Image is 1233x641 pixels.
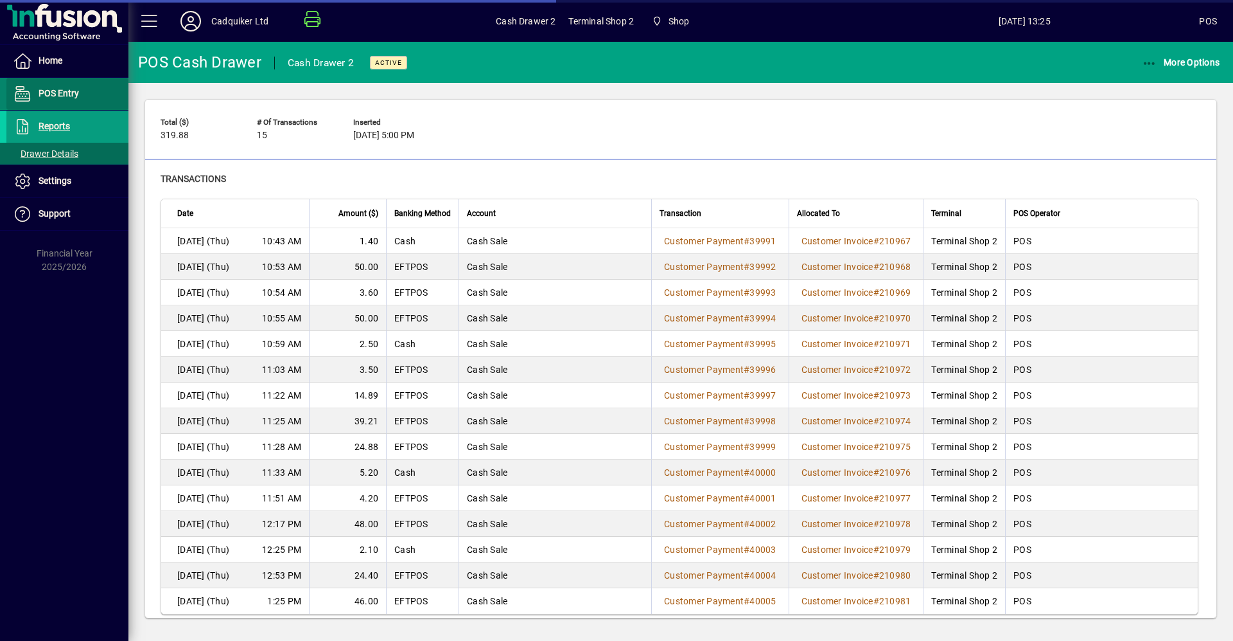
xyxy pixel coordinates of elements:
a: Customer Invoice#210977 [797,491,916,505]
span: [DATE] (Thu) [177,518,229,530]
span: Drawer Details [13,149,78,159]
td: POS [1005,434,1198,460]
span: Customer Payment [664,570,744,581]
td: Cash Sale [459,511,651,537]
span: 12:53 PM [262,569,301,582]
a: Customer Payment#39995 [660,337,781,351]
a: Customer Payment#40003 [660,543,781,557]
span: # [744,313,749,323]
span: Terminal Shop 2 [568,11,634,32]
span: # [873,262,879,272]
span: 39997 [749,390,776,401]
td: EFTPOS [386,408,459,434]
td: POS [1005,563,1198,588]
span: Customer Invoice [801,339,873,349]
span: Customer Invoice [801,416,873,426]
a: Customer Invoice#210971 [797,337,916,351]
span: Cash Drawer 2 [496,11,555,32]
span: # [873,570,879,581]
span: 39994 [749,313,776,323]
span: 39999 [749,442,776,452]
td: Cash Sale [459,254,651,280]
td: EFTPOS [386,434,459,460]
span: 210981 [879,596,911,606]
span: 39998 [749,416,776,426]
td: 4.20 [309,485,386,511]
a: Home [6,45,128,77]
button: Profile [170,10,211,33]
span: Customer Payment [664,519,744,529]
td: Terminal Shop 2 [923,331,1005,357]
td: POS [1005,460,1198,485]
td: POS [1005,408,1198,434]
span: Support [39,208,71,219]
span: Terminal [931,206,961,221]
td: 50.00 [309,305,386,331]
span: # [873,442,879,452]
a: Customer Payment#40002 [660,517,781,531]
td: Cash [386,537,459,563]
td: Terminal Shop 2 [923,357,1005,383]
span: Home [39,55,62,66]
span: [DATE] (Thu) [177,595,229,608]
span: [DATE] (Thu) [177,440,229,453]
a: Customer Invoice#210974 [797,414,916,428]
a: Customer Payment#40004 [660,568,781,582]
span: # [744,365,749,375]
span: # [873,596,879,606]
a: Customer Payment#39994 [660,311,781,325]
span: [DATE] (Thu) [177,338,229,350]
a: Customer Invoice#210969 [797,285,916,300]
span: 10:54 AM [262,286,301,299]
span: # [744,570,749,581]
span: 1:25 PM [267,595,301,608]
span: Customer Payment [664,262,744,272]
span: 210971 [879,339,911,349]
td: Terminal Shop 2 [923,254,1005,280]
span: Reports [39,121,70,131]
td: EFTPOS [386,280,459,305]
td: Terminal Shop 2 [923,511,1005,537]
span: # [744,467,749,478]
span: [DATE] (Thu) [177,543,229,556]
span: 10:59 AM [262,338,301,350]
a: Customer Payment#39996 [660,363,781,377]
span: 210972 [879,365,911,375]
span: 40003 [749,545,776,555]
span: 210977 [879,493,911,503]
span: 210967 [879,236,911,246]
span: # [873,545,879,555]
a: Customer Payment#39999 [660,440,781,454]
td: POS [1005,588,1198,614]
td: POS [1005,331,1198,357]
td: Cash Sale [459,228,651,254]
span: Customer Payment [664,236,744,246]
span: 10:55 AM [262,312,301,325]
a: Customer Invoice#210972 [797,363,916,377]
span: Shop [647,10,694,33]
td: EFTPOS [386,511,459,537]
span: Date [177,206,193,221]
a: POS Entry [6,78,128,110]
span: # [873,287,879,298]
span: 11:28 AM [262,440,301,453]
a: Customer Payment#39992 [660,260,781,274]
div: Cadquiker Ltd [211,11,268,32]
td: Cash Sale [459,305,651,331]
span: # of Transactions [257,118,334,127]
td: 24.40 [309,563,386,588]
td: Cash Sale [459,408,651,434]
span: 39991 [749,236,776,246]
span: Settings [39,176,71,186]
td: 48.00 [309,511,386,537]
td: 50.00 [309,254,386,280]
span: Transaction [660,206,701,221]
td: POS [1005,357,1198,383]
span: Customer Payment [664,416,744,426]
span: 40000 [749,467,776,478]
span: Customer Payment [664,313,744,323]
span: # [873,493,879,503]
a: Customer Invoice#210979 [797,543,916,557]
a: Customer Payment#39991 [660,234,781,248]
a: Customer Payment#40000 [660,465,781,480]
